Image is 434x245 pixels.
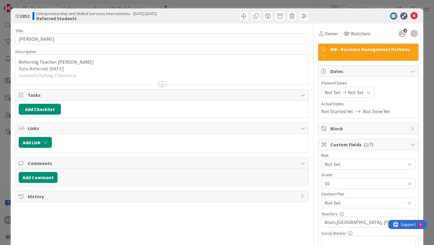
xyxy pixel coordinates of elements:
[321,192,415,196] div: Student Plan
[36,11,157,16] span: Entrepreneurship and Skilled Services Interventions - [DATE]-[DATE]
[13,1,27,8] span: Support
[20,13,30,19] b: 1852
[28,125,297,132] span: Links
[19,172,58,183] button: Add Comment
[330,141,407,148] span: Custom Fields
[321,211,338,217] label: Teachers
[325,160,402,168] span: Not Set
[321,80,415,86] span: Planned Dates
[321,108,353,115] span: Not Started Yet
[19,104,61,115] button: Add Checklist
[330,46,415,53] span: BM - Business Management Pathway
[325,179,402,188] span: 10
[15,49,36,54] span: Description
[348,89,364,96] span: Not Set
[15,28,23,33] label: Title
[330,68,407,75] span: Dates
[321,173,415,177] div: Grade
[28,91,297,99] span: Tasks
[363,142,373,148] span: ( 2/7 )
[15,12,30,20] span: ID
[321,101,415,107] span: Actual Dates
[330,125,407,132] span: Block
[28,160,297,167] span: Comments
[321,153,415,157] div: Risk
[15,33,309,44] input: type card name here...
[19,65,305,72] p: Date Referred: [DATE]
[325,199,405,206] span: Not Set
[31,2,33,7] div: 4
[28,193,297,200] span: History
[351,30,370,37] span: Watchers
[19,137,52,148] button: Add Link
[36,16,157,21] b: Referred Students
[325,89,341,96] span: Not Set
[363,108,390,115] span: Not Done Yet
[325,30,338,37] span: Owner
[321,231,346,236] label: Social Worker
[403,29,407,33] span: 4
[19,59,305,65] p: Referring Teacher: [PERSON_NAME]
